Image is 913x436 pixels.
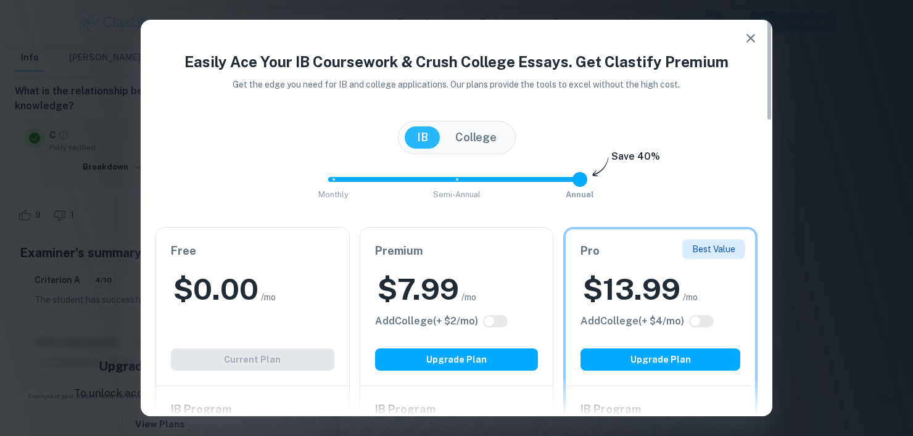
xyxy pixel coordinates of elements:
button: Upgrade Plan [375,348,539,371]
span: Monthly [318,190,349,199]
h6: Save 40% [611,149,660,170]
h2: $ 7.99 [378,269,459,309]
button: College [443,126,509,149]
span: /mo [461,290,476,304]
span: /mo [261,290,276,304]
h2: $ 13.99 [583,269,680,309]
button: Upgrade Plan [580,348,740,371]
img: subscription-arrow.svg [592,157,609,178]
h6: Click to see all the additional College features. [375,314,478,329]
h2: $ 0.00 [173,269,258,309]
button: IB [405,126,440,149]
h6: Free [171,242,334,260]
span: /mo [683,290,698,304]
h6: Pro [580,242,740,260]
span: Annual [566,190,594,199]
h4: Easily Ace Your IB Coursework & Crush College Essays. Get Clastify Premium [155,51,758,73]
span: Semi-Annual [433,190,481,199]
p: Get the edge you need for IB and college applications. Our plans provide the tools to excel witho... [216,78,698,91]
p: Best Value [692,242,735,256]
h6: Premium [375,242,539,260]
h6: Click to see all the additional College features. [580,314,684,329]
